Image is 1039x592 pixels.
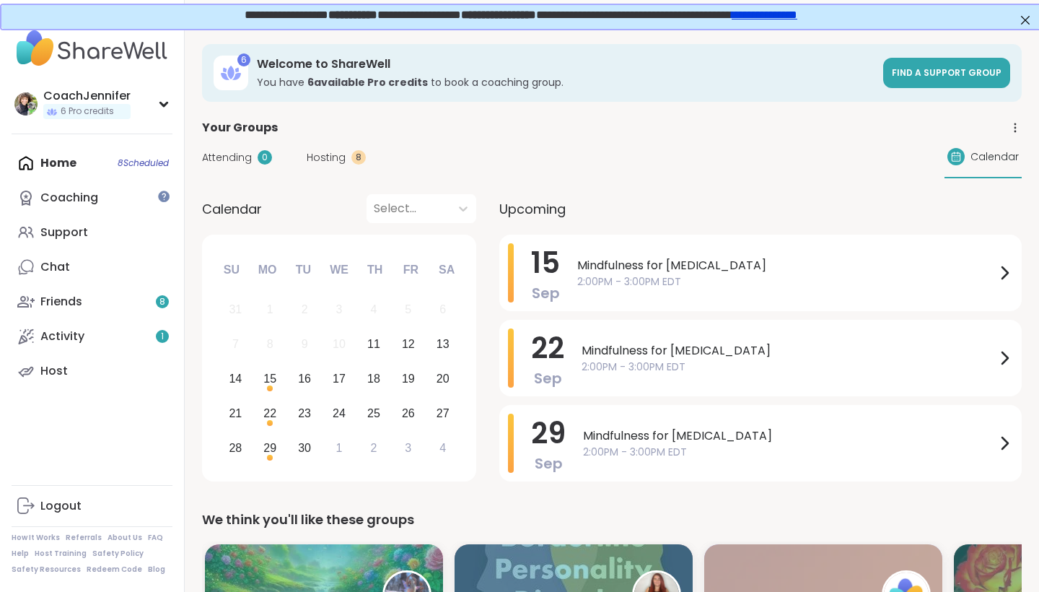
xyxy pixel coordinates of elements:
a: About Us [108,533,142,543]
div: Not available Wednesday, September 3rd, 2025 [324,295,355,326]
span: Calendar [202,199,262,219]
span: Find a support group [892,66,1001,79]
span: 6 Pro credits [61,105,114,118]
div: 30 [298,438,311,458]
div: Not available Wednesday, September 10th, 2025 [324,329,355,360]
div: Not available Friday, September 5th, 2025 [393,295,424,326]
div: month 2025-09 [218,292,460,465]
div: Choose Monday, September 15th, 2025 [255,364,286,395]
div: Logout [40,498,82,514]
div: 23 [298,404,311,423]
a: How It Works [12,533,60,543]
div: Not available Saturday, September 6th, 2025 [427,295,458,326]
div: 15 [263,369,276,388]
span: 2:00PM - 3:00PM EDT [583,445,996,460]
span: Upcoming [499,199,566,219]
img: CoachJennifer [14,92,38,116]
div: Not available Monday, September 1st, 2025 [255,295,286,326]
div: Tu [287,254,319,286]
span: Sep [532,283,560,303]
div: Choose Wednesday, October 1st, 2025 [324,432,355,463]
a: Chat [12,250,172,284]
div: 18 [367,369,380,388]
div: 14 [229,369,242,388]
div: 8 [267,334,273,354]
div: Choose Thursday, September 11th, 2025 [359,329,390,360]
div: 31 [229,300,242,319]
img: ShareWell Nav Logo [12,23,172,74]
div: 3 [405,438,411,458]
div: 17 [333,369,346,388]
a: Friends8 [12,284,172,319]
a: Help [12,549,29,559]
b: 6 available Pro credit s [307,75,428,90]
div: 2 [370,438,377,458]
div: Activity [40,328,84,344]
div: Choose Saturday, September 13th, 2025 [427,329,458,360]
div: Choose Sunday, September 28th, 2025 [220,432,251,463]
span: 15 [531,243,560,283]
div: Chat [40,259,70,275]
div: 24 [333,404,346,423]
div: 22 [263,404,276,423]
div: 11 [367,334,380,354]
div: Th [359,254,391,286]
div: Friends [40,294,82,310]
h3: Welcome to ShareWell [257,56,874,72]
span: Attending [202,150,252,165]
div: Choose Saturday, October 4th, 2025 [427,432,458,463]
a: Host Training [35,549,87,559]
div: 19 [402,369,415,388]
div: Coaching [40,190,98,206]
iframe: Spotlight [158,191,170,202]
div: 20 [437,369,450,388]
div: Choose Tuesday, September 16th, 2025 [289,364,320,395]
h3: You have to book a coaching group. [257,75,874,90]
div: Choose Thursday, October 2nd, 2025 [359,432,390,463]
div: 1 [336,438,343,458]
a: Safety Resources [12,565,81,575]
span: 22 [531,328,564,368]
div: 4 [439,438,446,458]
div: Choose Thursday, September 18th, 2025 [359,364,390,395]
div: Choose Tuesday, September 23rd, 2025 [289,398,320,429]
a: Find a support group [883,58,1010,88]
div: Choose Wednesday, September 24th, 2025 [324,398,355,429]
a: FAQ [148,533,163,543]
div: Sa [431,254,462,286]
a: Redeem Code [87,565,142,575]
div: 16 [298,369,311,388]
div: 0 [258,150,272,165]
span: 2:00PM - 3:00PM EDT [582,360,996,375]
div: Choose Friday, September 26th, 2025 [393,398,424,429]
span: Mindfulness for [MEDICAL_DATA] [582,342,996,360]
div: 1 [267,300,273,319]
div: Choose Friday, September 12th, 2025 [393,329,424,360]
div: Fr [395,254,426,286]
a: Blog [148,565,165,575]
div: Choose Monday, September 22nd, 2025 [255,398,286,429]
a: Safety Policy [92,549,144,559]
div: Choose Wednesday, September 17th, 2025 [324,364,355,395]
span: 29 [531,413,566,453]
span: Mindfulness for [MEDICAL_DATA] [577,257,996,274]
div: 29 [263,438,276,458]
div: 7 [232,334,239,354]
div: 21 [229,404,242,423]
a: Logout [12,489,172,523]
span: Your Groups [202,119,278,136]
div: 10 [333,334,346,354]
div: Mo [251,254,283,286]
div: 8 [351,150,366,165]
div: 2 [302,300,308,319]
div: 9 [302,334,308,354]
div: 28 [229,438,242,458]
div: Not available Sunday, August 31st, 2025 [220,295,251,326]
div: Choose Friday, October 3rd, 2025 [393,432,424,463]
span: Sep [535,453,563,474]
div: 27 [437,404,450,423]
div: 26 [402,404,415,423]
div: Choose Friday, September 19th, 2025 [393,364,424,395]
a: Support [12,215,172,250]
div: Su [216,254,247,286]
